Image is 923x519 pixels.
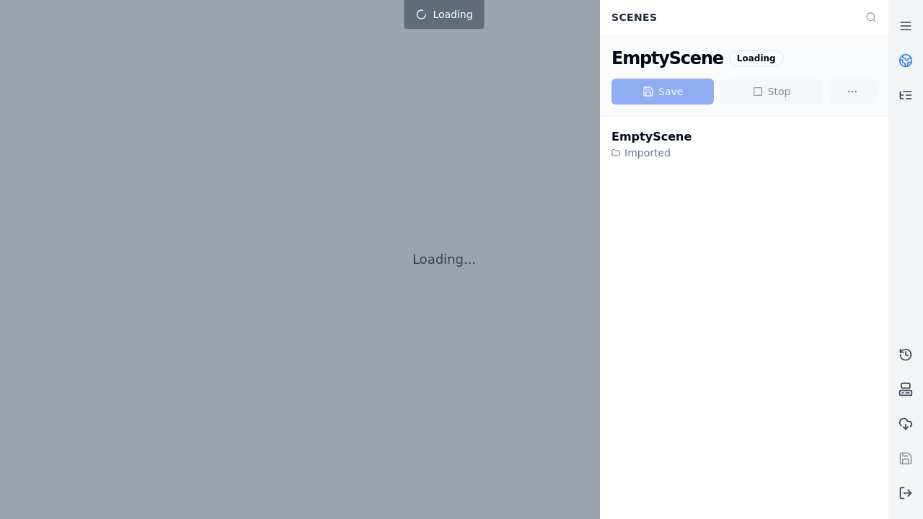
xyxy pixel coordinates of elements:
div: Scenes [603,4,857,31]
p: Loading... [412,249,476,270]
div: Loading [729,50,784,66]
span: Loading [433,7,472,22]
div: Imported [611,146,692,160]
div: EmptyScene [611,47,723,70]
div: EmptyScene [611,128,692,146]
